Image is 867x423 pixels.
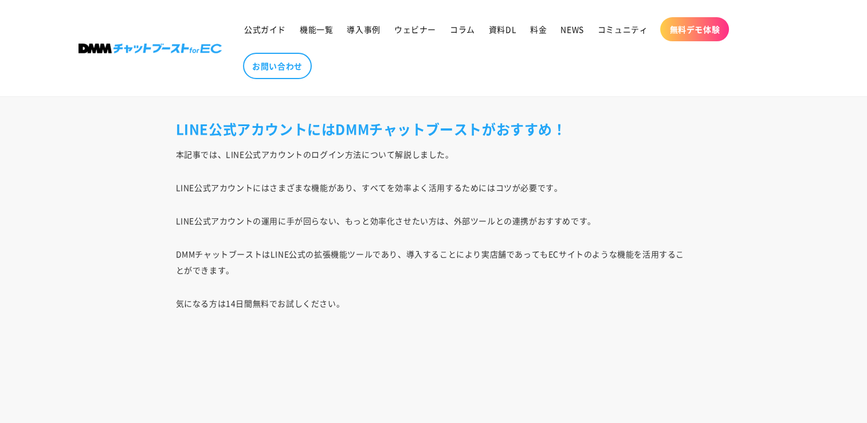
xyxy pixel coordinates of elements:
[489,24,516,34] span: 資料DL
[300,24,333,34] span: 機能一覧
[394,24,436,34] span: ウェビナー
[244,24,286,34] span: 公式ガイド
[530,24,547,34] span: 料金
[176,246,692,278] p: DMMチャットブーストはLINE公式の拡張機能ツールであり、導入することにより実店舗であってもECサイトのような機能を活用することができます。
[660,17,729,41] a: 無料デモ体験
[252,61,303,71] span: お問い合わせ
[598,24,648,34] span: コミュニティ
[554,17,590,41] a: NEWS
[176,213,692,229] p: LINE公式アカウントの運用に手が回らない、もっと効率化させたい方は、外部ツールとの連携がおすすめです。
[176,146,692,162] p: 本記事では、LINE公式アカウントのログイン方法について解説しました。
[293,17,340,41] a: 機能一覧
[523,17,554,41] a: 料金
[591,17,655,41] a: コミュニティ
[387,17,443,41] a: ウェビナー
[560,24,583,34] span: NEWS
[482,17,523,41] a: 資料DL
[176,120,692,138] h2: LINE公式アカウントにはDMMチャットブーストがおすすめ！
[176,295,692,311] p: 気になる方は14日間無料でお試しください。
[243,53,312,79] a: お問い合わせ
[669,24,720,34] span: 無料デモ体験
[443,17,482,41] a: コラム
[176,179,692,195] p: LINE公式アカウントにはさまざまな機能があり、すべてを効率よく活用するためにはコツが必要です。
[340,17,387,41] a: 導入事例
[237,17,293,41] a: 公式ガイド
[79,44,222,53] img: 株式会社DMM Boost
[347,24,380,34] span: 導入事例
[450,24,475,34] span: コラム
